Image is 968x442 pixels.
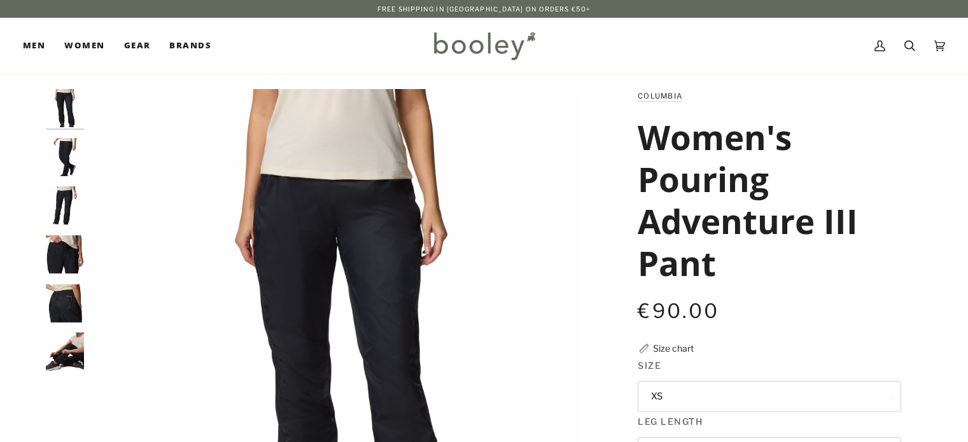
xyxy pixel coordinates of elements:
[46,138,84,176] img: Columbia Women's Pouring Adventure III Pant Black - Booley Galway
[638,299,719,323] span: €90.00
[124,39,151,52] span: Gear
[115,18,160,74] a: Gear
[377,4,591,14] p: Free Shipping in [GEOGRAPHIC_DATA] on Orders €50+
[638,359,661,372] span: Size
[46,235,84,273] img: Columbia Women's Pouring Adventure III Pant Black - Booley Galway
[160,18,221,74] a: Brands
[638,92,682,100] a: Columbia
[428,27,540,64] img: Booley
[46,284,84,322] img: Columbia Women's Pouring Adventure III Pant Black - Booley Galway
[46,333,84,371] img: Columbia Women's Pouring Adventure III Pant Black - Booley Galway
[64,39,104,52] span: Women
[638,381,901,412] button: XS
[638,116,892,284] h1: Women's Pouring Adventure III Pant
[169,39,211,52] span: Brands
[55,18,114,74] a: Women
[46,89,84,127] img: Columbia Women's Pouring Adventure III Pant Black - Booley Galway
[23,39,45,52] span: Men
[653,342,694,355] div: Size chart
[638,415,703,428] span: Leg Length
[46,186,84,224] img: Columbia Women's Pouring Adventure III Pant Black - Booley Galway
[23,18,55,74] a: Men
